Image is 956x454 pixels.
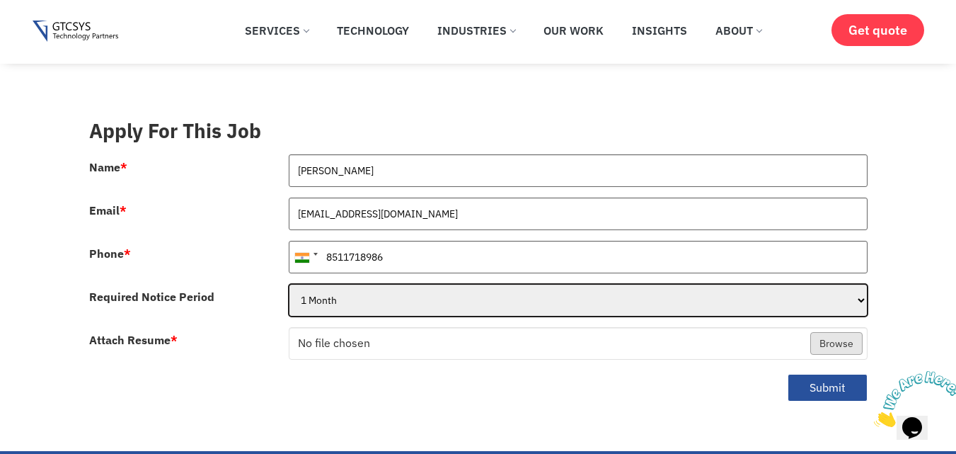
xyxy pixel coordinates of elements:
label: Required Notice Period [89,291,214,302]
a: About [705,15,772,46]
img: Chat attention grabber [6,6,93,62]
label: Email [89,205,127,216]
a: Insights [621,15,698,46]
label: Name [89,161,127,173]
a: Our Work [533,15,614,46]
a: Technology [326,15,420,46]
a: Industries [427,15,526,46]
input: 081234 56789 [289,241,868,273]
div: India (भारत): +91 [289,242,322,273]
button: Submit [788,374,868,402]
img: Gtcsys logo [33,21,118,42]
a: Get quote [831,14,924,46]
label: Attach Resume [89,334,178,346]
label: Phone [89,248,131,259]
iframe: chat widget [868,365,956,433]
span: Get quote [848,23,907,38]
a: Services [234,15,319,46]
h3: Apply For This Job [89,119,868,143]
